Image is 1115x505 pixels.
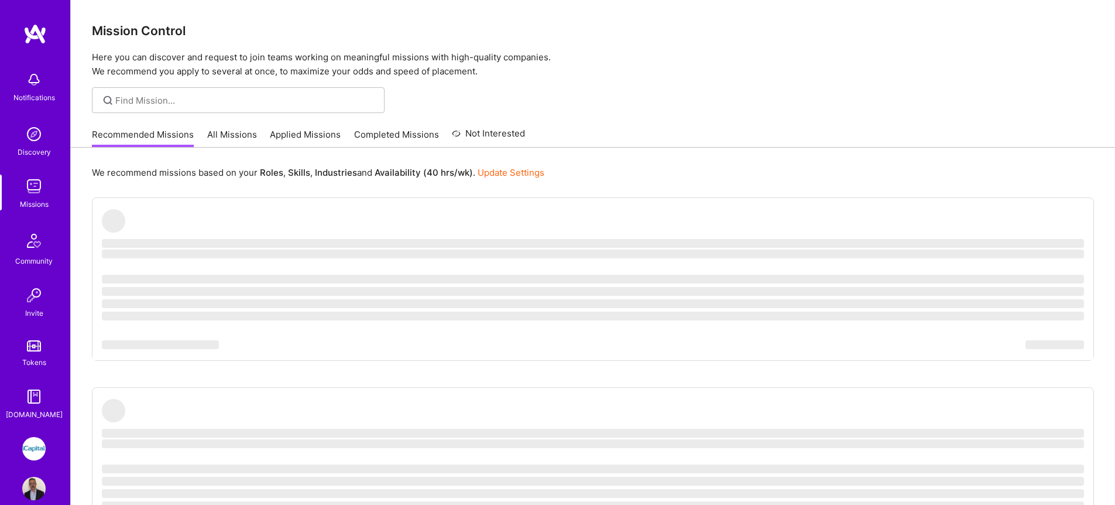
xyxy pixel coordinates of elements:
[27,340,41,352] img: tokens
[92,128,194,148] a: Recommended Missions
[22,175,46,198] img: teamwork
[20,227,48,255] img: Community
[22,68,46,91] img: bell
[22,437,46,460] img: iCapital: Building an Alternative Investment Marketplace
[92,23,1094,38] h3: Mission Control
[101,94,115,107] i: icon SearchGrey
[22,122,46,146] img: discovery
[6,408,63,421] div: [DOMAIN_NAME]
[25,307,43,319] div: Invite
[207,128,257,148] a: All Missions
[22,477,46,500] img: User Avatar
[23,23,47,45] img: logo
[315,167,357,178] b: Industries
[22,356,46,368] div: Tokens
[92,166,544,179] p: We recommend missions based on your , , and .
[13,91,55,104] div: Notifications
[22,385,46,408] img: guide book
[18,146,51,158] div: Discovery
[478,167,544,178] a: Update Settings
[260,167,283,178] b: Roles
[452,127,525,148] a: Not Interested
[22,284,46,307] img: Invite
[354,128,439,148] a: Completed Missions
[375,167,473,178] b: Availability (40 hrs/wk)
[92,50,1094,79] p: Here you can discover and request to join teams working on meaningful missions with high-quality ...
[20,198,49,210] div: Missions
[19,437,49,460] a: iCapital: Building an Alternative Investment Marketplace
[288,167,310,178] b: Skills
[270,128,341,148] a: Applied Missions
[115,94,376,107] input: Find Mission...
[19,477,49,500] a: User Avatar
[15,255,53,267] div: Community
